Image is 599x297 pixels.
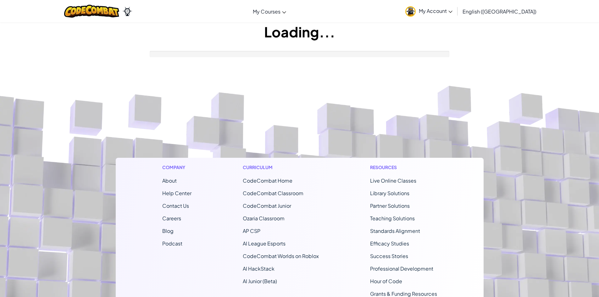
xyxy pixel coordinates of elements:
[402,1,456,21] a: My Account
[162,240,182,247] a: Podcast
[463,8,536,15] span: English ([GEOGRAPHIC_DATA])
[370,164,437,171] h1: Resources
[370,228,420,234] a: Standards Alignment
[370,215,415,222] a: Teaching Solutions
[370,240,409,247] a: Efficacy Studies
[162,215,181,222] a: Careers
[370,177,416,184] a: Live Online Classes
[370,265,433,272] a: Professional Development
[243,177,292,184] span: CodeCombat Home
[243,164,319,171] h1: Curriculum
[253,8,280,15] span: My Courses
[370,190,409,196] a: Library Solutions
[162,190,191,196] a: Help Center
[243,228,260,234] a: AP CSP
[370,202,410,209] a: Partner Solutions
[162,202,189,209] span: Contact Us
[419,8,452,14] span: My Account
[243,215,285,222] a: Ozaria Classroom
[370,253,408,259] a: Success Stories
[405,6,416,17] img: avatar
[243,240,286,247] a: AI League Esports
[64,5,119,18] img: CodeCombat logo
[243,190,303,196] a: CodeCombat Classroom
[370,290,437,297] a: Grants & Funding Resources
[243,253,319,259] a: CodeCombat Worlds on Roblox
[243,278,277,284] a: AI Junior (Beta)
[459,3,540,20] a: English ([GEOGRAPHIC_DATA])
[162,164,191,171] h1: Company
[122,7,132,16] img: Ozaria
[250,3,289,20] a: My Courses
[370,278,402,284] a: Hour of Code
[243,265,275,272] a: AI HackStack
[243,202,291,209] a: CodeCombat Junior
[162,177,177,184] a: About
[162,228,174,234] a: Blog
